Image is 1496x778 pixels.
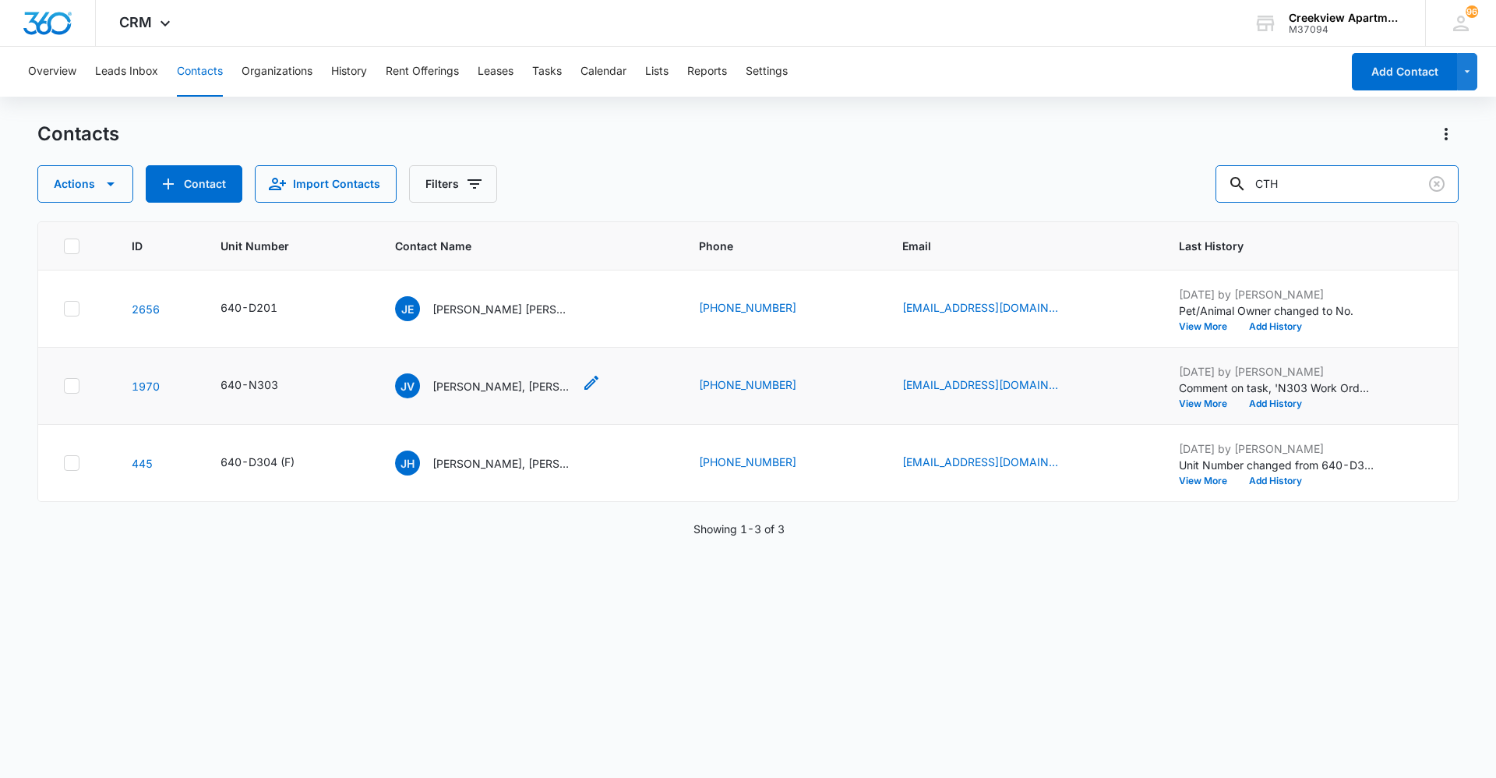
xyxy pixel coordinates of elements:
button: View More [1179,322,1238,331]
span: JH [395,451,420,476]
p: [PERSON_NAME] [PERSON_NAME] & [PERSON_NAME] [432,301,573,317]
button: Overview [28,47,76,97]
button: Add Contact [146,165,242,203]
button: Leases [478,47,513,97]
span: JE [395,296,420,321]
p: [DATE] by [PERSON_NAME] [1179,363,1374,380]
div: Email - Junior7777@ocloud.com - Select to Edit Field [902,454,1086,472]
span: Unit Number [221,238,358,254]
button: Rent Offerings [386,47,459,97]
button: History [331,47,367,97]
div: account id [1289,24,1402,35]
button: View More [1179,476,1238,486]
p: [PERSON_NAME], [PERSON_NAME] & [PERSON_NAME] [432,378,573,394]
p: [PERSON_NAME], [PERSON_NAME] [432,455,573,472]
span: Email [902,238,1119,254]
a: [PHONE_NUMBER] [699,377,796,393]
div: Email - jadenvillarreal1024@gmail.com - Select to Edit Field [902,377,1086,395]
button: Clear [1424,172,1449,196]
span: JV [395,373,420,398]
a: Navigate to contact details page for Jaden Villarreal, Eion Bynum & Kayla Selman [132,380,160,393]
button: Add History [1238,322,1313,331]
a: [PHONE_NUMBER] [699,454,796,470]
span: Contact Name [395,238,639,254]
p: [DATE] by [PERSON_NAME] [1179,440,1374,457]
div: Phone - (970) 793-1820 - Select to Edit Field [699,454,824,472]
div: Phone - (970) 793-1820 - Select to Edit Field [699,299,824,318]
span: Phone [699,238,842,254]
span: Last History [1179,238,1410,254]
a: [EMAIL_ADDRESS][DOMAIN_NAME] [902,377,1058,393]
button: Actions [37,165,133,203]
button: Filters [409,165,497,203]
p: Comment on task, 'N303 Work Order *PENDING' "Replaced lint filter" [1179,380,1374,396]
button: Import Contacts [255,165,397,203]
div: notifications count [1466,5,1478,18]
div: 640-D304 (F) [221,454,295,470]
a: [EMAIL_ADDRESS][DOMAIN_NAME] [902,454,1058,470]
input: Search Contacts [1215,165,1459,203]
div: Unit Number - 640-D304 (F) - Select to Edit Field [221,454,323,472]
button: Actions [1434,122,1459,147]
a: Navigate to contact details page for Jose Eduardo Herrera Villagrana & Lizbeth Monreal [132,302,160,316]
p: Showing 1-3 of 3 [693,521,785,537]
button: Calendar [580,47,626,97]
div: Unit Number - 640-N303 - Select to Edit Field [221,377,306,395]
div: Unit Number - 640-D201 - Select to Edit Field [221,299,305,318]
div: Email - juniior7777@icloud.com - Select to Edit Field [902,299,1086,318]
button: Add Contact [1352,53,1457,90]
p: Pet/Animal Owner changed to No. [1179,302,1374,319]
div: account name [1289,12,1402,24]
button: Add History [1238,399,1313,408]
button: Leads Inbox [95,47,158,97]
div: Contact Name - Jose Eduardo Herrera Villagrana & Lizbeth Monreal - Select to Edit Field [395,296,601,321]
button: Organizations [242,47,312,97]
button: View More [1179,399,1238,408]
button: Reports [687,47,727,97]
p: [DATE] by [PERSON_NAME] [1179,286,1374,302]
a: [EMAIL_ADDRESS][DOMAIN_NAME] [902,299,1058,316]
div: Phone - (970) 631-0653 - Select to Edit Field [699,377,824,395]
button: Add History [1238,476,1313,486]
a: [PHONE_NUMBER] [699,299,796,316]
span: 96 [1466,5,1478,18]
span: ID [132,238,161,254]
a: Navigate to contact details page for Jose Herrera, Lizbeth Monreal [132,457,153,470]
button: Tasks [532,47,562,97]
button: Settings [746,47,788,97]
span: CRM [119,14,152,30]
p: Unit Number changed from 640-D304 to 640-D304 (F). [1179,457,1374,473]
h1: Contacts [37,122,119,146]
button: Lists [645,47,669,97]
div: 640-D201 [221,299,277,316]
button: Contacts [177,47,223,97]
div: Contact Name - Jaden Villarreal, Eion Bynum & Kayla Selman - Select to Edit Field [395,373,601,398]
div: 640-N303 [221,377,278,393]
div: Contact Name - Jose Herrera, Lizbeth Monreal - Select to Edit Field [395,451,601,476]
